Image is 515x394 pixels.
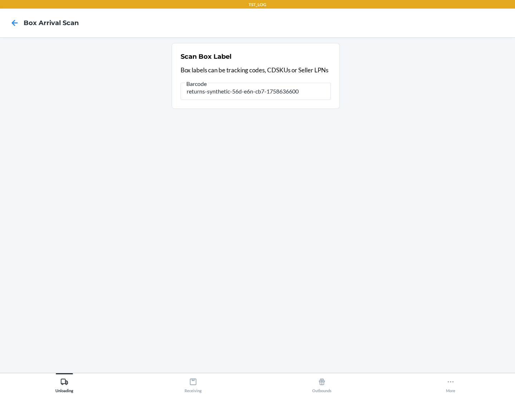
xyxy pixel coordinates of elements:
button: Receiving [129,373,257,393]
div: Receiving [185,375,202,393]
p: TST_LOG [249,1,266,8]
p: Box labels can be tracking codes, CDSKUs or Seller LPNs [181,66,331,75]
h4: Box Arrival Scan [24,18,79,28]
h2: Scan Box Label [181,52,231,61]
div: Unloading [55,375,73,393]
span: Barcode [185,80,208,87]
div: Outbounds [312,375,332,393]
button: More [386,373,515,393]
button: Outbounds [257,373,386,393]
input: Barcode [181,83,331,100]
div: More [446,375,455,393]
